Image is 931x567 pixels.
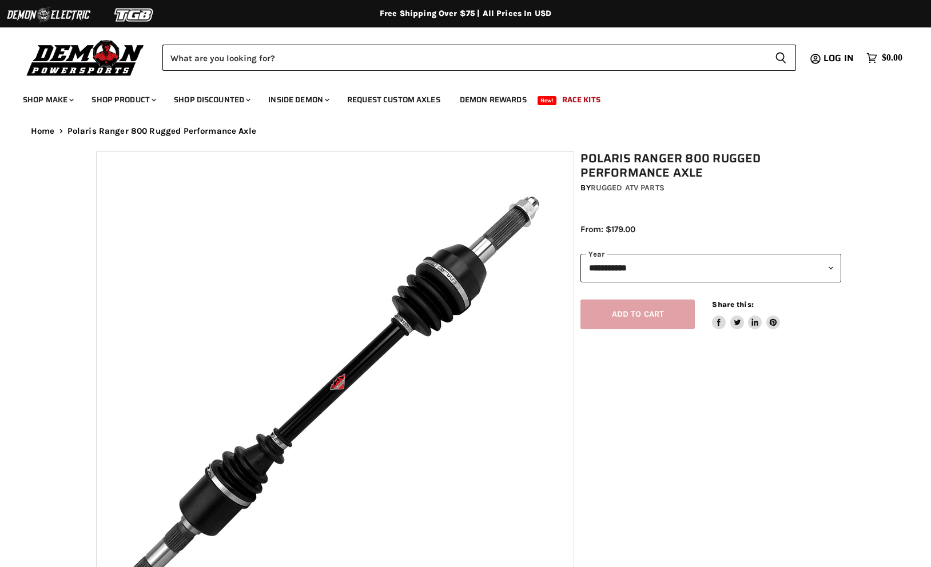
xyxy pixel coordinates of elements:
div: Free Shipping Over $75 | All Prices In USD [8,9,923,19]
input: Search [162,45,766,71]
select: year [580,254,841,282]
aside: Share this: [712,300,780,330]
a: Shop Make [14,88,81,111]
div: by [580,182,841,194]
a: Rugged ATV Parts [591,183,665,193]
img: Demon Electric Logo 2 [6,4,91,26]
a: Request Custom Axles [339,88,449,111]
form: Product [162,45,796,71]
img: Demon Powersports [23,37,148,78]
a: Race Kits [554,88,609,111]
span: From: $179.00 [580,224,635,234]
span: New! [538,96,557,105]
a: Log in [818,53,861,63]
a: Shop Product [83,88,163,111]
img: TGB Logo 2 [91,4,177,26]
h1: Polaris Ranger 800 Rugged Performance Axle [580,151,841,180]
button: Search [766,45,796,71]
a: $0.00 [861,50,908,66]
span: Polaris Ranger 800 Rugged Performance Axle [67,126,256,136]
ul: Main menu [14,83,900,111]
a: Shop Discounted [165,88,257,111]
a: Home [31,126,55,136]
span: Log in [823,51,854,65]
span: Share this: [712,300,753,309]
a: Demon Rewards [451,88,535,111]
nav: Breadcrumbs [8,126,923,136]
a: Inside Demon [260,88,336,111]
span: $0.00 [882,53,902,63]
